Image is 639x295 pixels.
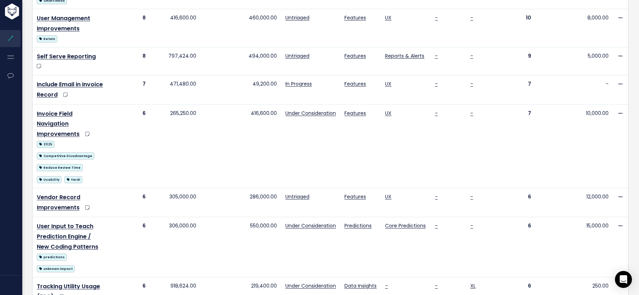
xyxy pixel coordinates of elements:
a: Untriaged [285,14,309,21]
a: - [435,80,438,87]
a: - [470,14,473,21]
a: UX [385,14,391,21]
td: 12,000.00 [535,188,613,217]
span: Reduce Review Time [37,164,83,171]
a: Under Consideration [285,282,336,289]
td: 265,250.00 [150,104,201,188]
span: Yardi [64,176,82,183]
a: Untriaged [285,193,309,200]
a: - [470,110,473,117]
a: - [385,282,388,289]
a: - [470,193,473,200]
a: Reports & Alerts [385,52,424,59]
a: Usability [37,175,62,184]
a: 2025 [37,139,54,148]
a: Reduce Review Time [37,163,83,172]
a: Yardi [64,175,82,184]
span: 2025 [37,141,54,148]
td: 416,600.00 [150,9,201,47]
span: predictions [37,254,67,261]
td: 10 [498,9,535,47]
td: 797,424.00 [150,47,201,75]
a: - [435,222,438,229]
a: Features [344,14,366,21]
td: 10,000.00 [535,104,613,188]
a: Under Consideration [285,110,336,117]
td: 15,000.00 [535,217,613,277]
a: In Progress [285,80,312,87]
a: Features [344,80,366,87]
a: - [435,193,438,200]
td: 5,000.00 [535,47,613,75]
a: Untriaged [285,52,309,59]
td: 7 [108,75,150,105]
td: 7 [498,75,535,105]
td: 7 [498,104,535,188]
td: - [535,75,613,105]
td: 6 [108,104,150,188]
a: - [435,282,438,289]
a: Features [344,110,366,117]
a: Include Email in Invoice Record [37,80,103,99]
td: 9 [498,47,535,75]
a: - [470,52,473,59]
a: Vendor Record Improvements [37,193,80,212]
td: 6 [108,188,150,217]
span: Competitive Disadvantage [37,152,94,160]
a: Predictions [344,222,372,229]
td: 550,000.00 [201,217,281,277]
a: Features [344,193,366,200]
td: 494,000.00 [201,47,281,75]
a: unknown impact [37,264,75,273]
a: Data Insights [344,282,377,289]
td: 49,200.00 [201,75,281,105]
a: User Management Improvements [37,14,90,33]
td: 8 [108,47,150,75]
a: Self Serve Reporting [37,52,96,60]
a: XL [470,282,476,289]
a: Under Consideration [285,222,336,229]
a: Invoice Field Navigation Improvements [37,110,80,138]
td: 460,000.00 [201,9,281,47]
span: Usability [37,176,62,183]
a: UX [385,193,391,200]
a: Retain [37,34,57,43]
div: Open Intercom Messenger [615,271,632,288]
a: - [435,52,438,59]
a: User Input to Teach Prediction Engine / New Coding Patterns [37,222,98,251]
td: 286,000.00 [201,188,281,217]
img: logo-white.9d6f32f41409.svg [3,4,58,19]
span: unknown impact [37,265,75,272]
span: Retain [37,35,57,42]
td: 306,000.00 [150,217,201,277]
td: 6 [498,217,535,277]
td: 471,480.00 [150,75,201,105]
td: 8 [108,9,150,47]
a: UX [385,110,391,117]
td: 6 [498,188,535,217]
a: Competitive Disadvantage [37,151,94,160]
a: - [470,222,473,229]
a: Core Predictions [385,222,426,229]
a: - [435,110,438,117]
a: UX [385,80,391,87]
td: 8,000.00 [535,9,613,47]
td: 6 [108,217,150,277]
a: - [435,14,438,21]
a: predictions [37,252,67,261]
td: 305,000.00 [150,188,201,217]
td: 416,600.00 [201,104,281,188]
a: - [470,80,473,87]
a: Features [344,52,366,59]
